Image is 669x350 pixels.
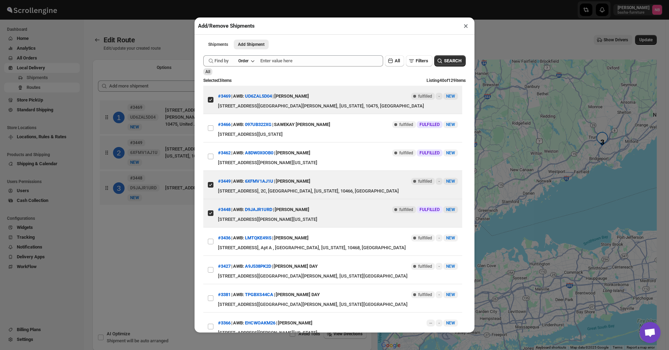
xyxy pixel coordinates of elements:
[218,131,458,138] div: [STREET_ADDRESS][US_STATE]
[234,56,258,66] button: Order
[233,121,244,128] span: AWB:
[218,244,458,251] div: [STREET_ADDRESS], Apt A , [GEOGRAPHIC_DATA], [US_STATE], 10468, [GEOGRAPHIC_DATA]
[233,93,244,100] span: AWB:
[245,235,272,240] button: LMTQKE49IS
[418,292,432,297] span: fulfilled
[233,206,244,213] span: AWB:
[203,78,232,83] span: Selected 3 items
[438,178,440,184] span: -
[218,317,312,329] div: | |
[233,320,244,327] span: AWB:
[416,58,428,63] span: Filters
[640,322,661,343] a: Open chat
[218,301,458,308] div: [STREET_ADDRESS][GEOGRAPHIC_DATA][PERSON_NAME], [US_STATE][GEOGRAPHIC_DATA]
[446,122,455,127] span: NEW
[274,232,309,244] div: [PERSON_NAME]
[429,320,432,326] span: --
[218,150,231,155] button: #3462
[438,235,440,241] span: -
[418,235,432,241] span: fulfilled
[438,320,440,326] span: -
[233,178,244,185] span: AWB:
[420,207,440,212] span: FULFILLED
[218,203,309,216] div: | |
[406,55,432,66] button: Filters
[218,329,458,336] div: [STREET_ADDRESS][PERSON_NAME][US_STATE]
[233,234,244,241] span: AWB:
[434,55,466,66] button: SEARCH
[276,288,320,301] div: [PERSON_NAME] DAY
[438,93,440,99] span: -
[218,273,458,280] div: [STREET_ADDRESS][GEOGRAPHIC_DATA][PERSON_NAME], [US_STATE][GEOGRAPHIC_DATA]
[218,260,318,273] div: | |
[418,264,432,269] span: fulfilled
[446,179,455,184] span: NEW
[420,150,440,156] span: FULFILLED
[214,57,228,64] span: Find by
[218,216,458,223] div: [STREET_ADDRESS][PERSON_NAME][US_STATE]
[446,150,455,155] span: NEW
[276,175,310,188] div: [PERSON_NAME]
[461,21,471,31] button: ×
[385,55,404,66] button: All
[418,178,432,184] span: fulfilled
[238,42,265,47] span: Add Shipment
[446,292,455,297] span: NEW
[274,260,318,273] div: [PERSON_NAME] DAY
[233,263,244,270] span: AWB:
[218,188,458,195] div: [STREET_ADDRESS], 2C, [GEOGRAPHIC_DATA], [US_STATE], 10466, [GEOGRAPHIC_DATA]
[260,55,383,66] input: Enter value here
[420,122,440,127] span: FULFILLED
[218,93,231,99] button: #3469
[218,207,231,212] button: #3448
[218,175,310,188] div: | |
[438,292,440,297] span: -
[245,207,272,212] button: D9JAJR1URD
[245,122,272,127] button: 097UB322XG
[446,264,455,269] span: NEW
[245,264,271,269] button: A9J538PK2D
[446,207,455,212] span: NEW
[233,149,244,156] span: AWB:
[245,292,273,297] button: TPGBXS44CA
[218,118,330,131] div: | |
[276,147,310,159] div: [PERSON_NAME]
[245,178,273,184] button: 6XFMV1AJ1U
[395,58,400,63] span: All
[399,150,413,156] span: fulfilled
[446,236,455,240] span: NEW
[444,57,462,64] span: SEARCH
[218,147,310,159] div: | |
[427,78,466,83] span: Listing 40 of 129 items
[245,320,275,325] button: EHCWOAKM26
[218,232,309,244] div: | |
[218,264,231,269] button: #3427
[446,321,455,325] span: NEW
[245,150,273,155] button: A8DW0X0OB0
[274,90,309,103] div: [PERSON_NAME]
[198,22,255,29] h2: Add/Remove Shipments
[278,317,312,329] div: [PERSON_NAME]
[275,203,309,216] div: [PERSON_NAME]
[218,103,458,110] div: [STREET_ADDRESS][GEOGRAPHIC_DATA][PERSON_NAME], [US_STATE], 10475, [GEOGRAPHIC_DATA]
[205,69,210,74] span: All
[218,159,458,166] div: [STREET_ADDRESS][PERSON_NAME][US_STATE]
[446,94,455,99] span: NEW
[218,235,231,240] button: #3436
[218,320,231,325] button: #3366
[92,75,372,304] div: Selected Shipments
[274,118,330,131] div: SAWEKAY [PERSON_NAME]
[208,42,228,47] span: Shipments
[218,122,231,127] button: #3466
[399,207,413,212] span: fulfilled
[399,122,413,127] span: fulfilled
[245,93,272,99] button: UD6ZAL5D04
[218,288,320,301] div: | |
[218,178,231,184] button: #3449
[218,90,309,103] div: | |
[218,292,231,297] button: #3381
[418,93,432,99] span: fulfilled
[238,58,248,64] div: Order
[438,264,440,269] span: -
[233,291,244,298] span: AWB:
